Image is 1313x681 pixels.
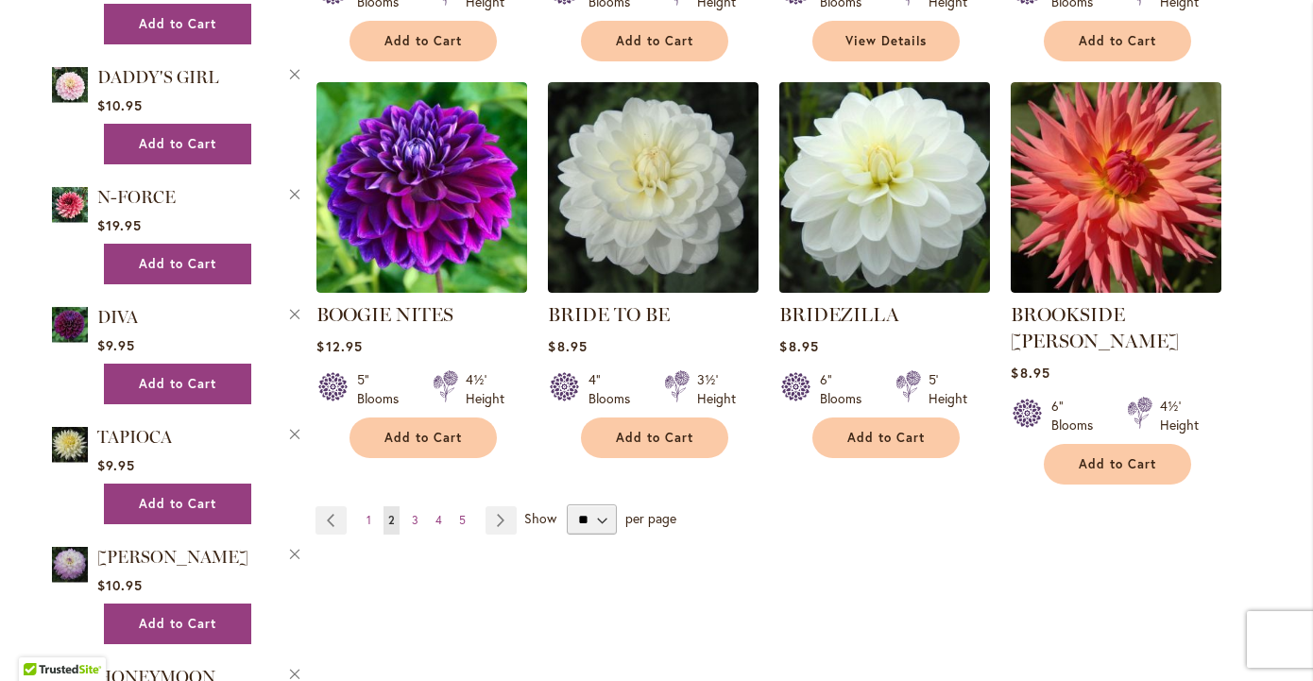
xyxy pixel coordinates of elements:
[104,604,251,644] button: Add to Cart
[1011,279,1221,297] a: BROOKSIDE CHERI
[779,279,990,297] a: BRIDEZILLA
[104,244,251,284] button: Add to Cart
[548,279,759,297] a: BRIDE TO BE
[97,547,248,568] a: [PERSON_NAME]
[97,576,143,594] span: $10.95
[97,67,218,88] a: DADDY'S GIRL
[52,63,88,110] a: DADDY'S GIRL
[139,376,216,392] span: Add to Cart
[1044,21,1191,61] button: Add to Cart
[139,616,216,632] span: Add to Cart
[97,456,135,474] span: $9.95
[52,303,88,349] a: Diva
[388,513,395,527] span: 2
[139,496,216,512] span: Add to Cart
[97,427,172,448] a: TAPIOCA
[431,506,447,535] a: 4
[367,513,371,527] span: 1
[1044,444,1191,485] button: Add to Cart
[97,336,135,354] span: $9.95
[104,4,251,44] button: Add to Cart
[1160,397,1199,434] div: 4½' Height
[779,303,899,326] a: BRIDEZILLA
[362,506,376,535] a: 1
[775,77,996,298] img: BRIDEZILLA
[52,63,88,106] img: DADDY'S GIRL
[812,21,960,61] a: View Details
[316,337,362,355] span: $12.95
[316,303,453,326] a: BOOGIE NITES
[1011,364,1049,382] span: $8.95
[97,307,138,328] a: DIVA
[524,509,556,527] span: Show
[52,183,88,226] img: N-FORCE
[616,430,693,446] span: Add to Cart
[52,543,88,586] img: MIKAYLA MIRANDA
[1051,397,1104,434] div: 6" Blooms
[812,417,960,458] button: Add to Cart
[104,364,251,404] button: Add to Cart
[139,16,216,32] span: Add to Cart
[625,509,676,527] span: per page
[104,484,251,524] button: Add to Cart
[384,430,462,446] span: Add to Cart
[357,370,410,408] div: 5" Blooms
[454,506,470,535] a: 5
[616,33,693,49] span: Add to Cart
[581,417,728,458] button: Add to Cart
[929,370,967,408] div: 5' Height
[14,614,67,667] iframe: Launch Accessibility Center
[466,370,504,408] div: 4½' Height
[52,183,88,230] a: N-FORCE
[1011,82,1221,293] img: BROOKSIDE CHERI
[139,256,216,272] span: Add to Cart
[847,430,925,446] span: Add to Cart
[316,279,527,297] a: BOOGIE NITES
[1079,456,1156,472] span: Add to Cart
[412,513,418,527] span: 3
[459,513,466,527] span: 5
[97,96,143,114] span: $10.95
[52,543,88,589] a: MIKAYLA MIRANDA
[435,513,442,527] span: 4
[104,124,251,164] button: Add to Cart
[350,417,497,458] button: Add to Cart
[350,21,497,61] button: Add to Cart
[316,82,527,293] img: BOOGIE NITES
[52,423,88,466] img: TAPIOCA
[384,33,462,49] span: Add to Cart
[407,506,423,535] a: 3
[779,337,818,355] span: $8.95
[1079,33,1156,49] span: Add to Cart
[697,370,736,408] div: 3½' Height
[845,33,927,49] span: View Details
[820,370,873,408] div: 6" Blooms
[581,21,728,61] button: Add to Cart
[97,216,142,234] span: $19.95
[588,370,641,408] div: 4" Blooms
[97,187,176,208] a: N-FORCE
[1011,303,1179,352] a: BROOKSIDE [PERSON_NAME]
[548,303,670,326] a: BRIDE TO BE
[548,82,759,293] img: BRIDE TO BE
[52,303,88,346] img: Diva
[139,136,216,152] span: Add to Cart
[52,423,88,469] a: TAPIOCA
[548,337,587,355] span: $8.95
